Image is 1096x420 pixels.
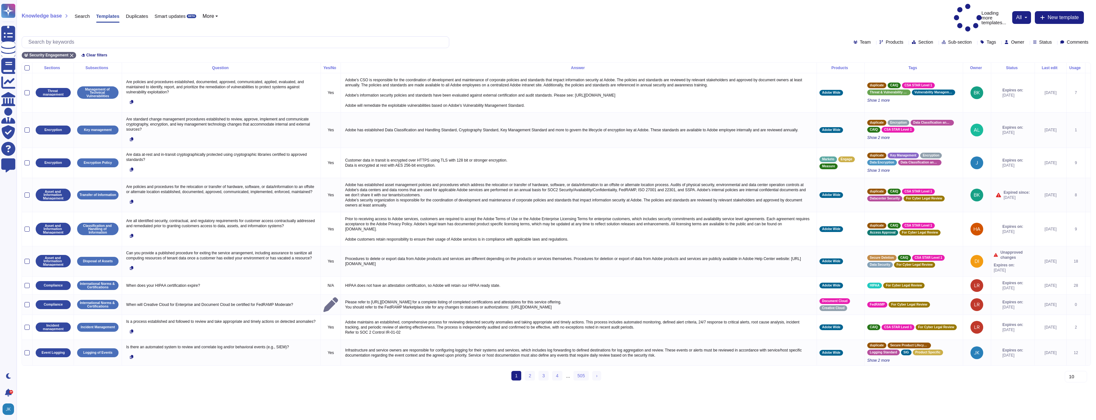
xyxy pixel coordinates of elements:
[822,300,847,303] span: Document Cloud
[343,66,814,70] div: Answer
[913,121,951,124] span: Data Classification and Handling Standard
[323,259,338,264] p: Yes
[822,284,840,287] span: Adobe Wide
[29,53,68,57] span: Security Engagement
[323,192,338,198] p: Yes
[1002,130,1023,135] span: [DATE]
[886,40,903,44] span: Products
[343,318,814,337] p: Adobe maintains an established, comprehensive process for reviewing detected security anomalies a...
[79,224,116,234] p: Classification and Handling of Information
[566,371,570,381] div: ...
[822,128,840,132] span: Adobe Wide
[79,301,116,308] p: International Norms & Certifications
[970,279,983,292] img: user
[1069,66,1083,70] div: Usage
[905,84,932,87] span: CSA STAR Level 1
[38,324,68,330] p: Incident management
[1069,302,1083,307] div: 0
[900,256,908,259] span: CAIQ
[870,121,884,124] span: duplicate
[125,78,318,96] p: Are policies and procedures established, documented, approved, communicated, applied, evaluated, ...
[870,256,894,259] span: Secure Deletion
[343,215,814,243] p: Prior to receiving access to Adobe services, customers are required to accept the Adobe Terms of ...
[1002,348,1023,353] span: Expires on:
[125,150,318,164] p: Are data at-rest and in-transit cryptographically protected using cryptographic libraries certifi...
[870,224,884,227] span: duplicate
[1037,90,1064,95] div: [DATE]
[1037,127,1064,133] div: [DATE]
[1037,160,1064,165] div: [DATE]
[552,371,562,380] a: 4
[323,283,338,288] p: N/A
[970,189,983,201] img: user
[155,14,186,18] span: Smart updates
[1037,302,1064,307] div: [DATE]
[45,161,62,164] p: Encryption
[918,326,954,329] span: For Cyber Legal Review
[870,84,884,87] span: duplicate
[79,88,116,98] p: Management of Technical Vulnerabilities
[1037,350,1064,355] div: [DATE]
[38,89,68,96] p: Threat management
[867,66,960,70] div: Tags
[1037,283,1064,288] div: [DATE]
[870,128,878,131] span: CAIQ
[343,76,814,110] p: Adobe’s CSO is responsible for the coordination of development and maintenance of corporate polic...
[1069,259,1083,264] div: 18
[525,371,535,380] a: 2
[45,128,62,132] p: Encryption
[970,255,983,268] img: user
[970,156,983,169] img: user
[915,351,941,354] span: Product Specific
[343,346,814,359] p: Infrastructure and service owners are responsible for configuring logging for their systems and s...
[323,160,338,165] p: Yes
[870,326,878,329] span: CAIQ
[994,263,1014,268] span: Expires on:
[343,298,814,311] p: Please refer to [URL][DOMAIN_NAME] for a complete listing of completed certifications and attesta...
[822,158,834,161] span: Marketo
[970,124,983,136] img: user
[596,373,598,378] span: ›
[1002,88,1023,93] span: Expires on:
[970,321,983,334] img: user
[841,158,852,161] span: Engage
[96,14,119,18] span: Templates
[1002,300,1023,305] span: Expires on:
[904,351,909,354] span: SIG
[891,303,927,306] span: For Cyber Legal Review
[22,13,62,18] span: Knowledge base
[822,91,840,94] span: Adobe Wide
[75,14,90,18] span: Search
[1069,227,1083,232] div: 9
[987,40,996,44] span: Tags
[1002,93,1023,98] span: [DATE]
[870,344,884,347] span: duplicate
[573,371,588,380] a: 505
[1002,280,1023,286] span: Expires on:
[1016,15,1022,20] span: all
[1002,229,1023,234] span: [DATE]
[1069,325,1083,330] div: 2
[323,127,338,133] p: Yes
[867,98,960,103] span: Show 1 more
[1067,40,1088,44] span: Comments
[884,326,912,329] span: CSA STAR Level 1
[994,268,1014,273] span: [DATE]
[1048,15,1079,20] span: New template
[867,135,960,140] span: Show 2 more
[83,259,113,263] p: Disposal of Assets
[83,351,112,354] p: Logging of Events
[343,255,814,268] p: Procedures to delete or export data from Adobe products and services are different depending on t...
[822,193,840,197] span: Adobe Wide
[1037,192,1064,198] div: [DATE]
[870,263,890,266] span: Data Security
[125,343,318,351] p: Is there an automated system to review and correlate log and/or behavioral events (e.g., SIEM)?
[918,40,933,44] span: Section
[1069,90,1083,95] div: 7
[511,371,522,380] span: 1
[1002,327,1023,332] span: [DATE]
[1002,322,1023,327] span: Expires on:
[870,161,894,164] span: Data Encryption
[870,91,908,94] span: Threat & Vulnerability Management
[9,390,13,394] div: 9+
